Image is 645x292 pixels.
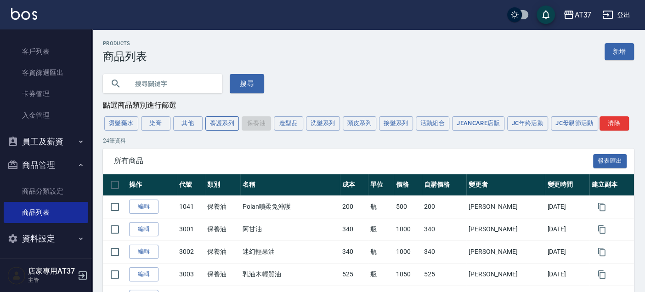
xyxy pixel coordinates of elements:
[28,267,75,276] h5: 店家專用AT37
[545,240,589,263] td: [DATE]
[103,40,147,46] h2: Products
[599,6,634,23] button: 登出
[114,156,593,166] span: 所有商品
[4,105,88,126] a: 入金管理
[104,116,138,131] button: 燙髮藥水
[545,174,589,196] th: 變更時間
[340,218,368,240] td: 340
[551,116,598,131] button: JC母親節活動
[4,202,88,223] a: 商品列表
[545,195,589,218] td: [DATE]
[7,266,26,285] img: Person
[103,101,634,110] div: 點選商品類別進行篩選
[394,174,422,196] th: 價格
[560,6,595,24] button: AT37
[340,174,368,196] th: 成本
[394,240,422,263] td: 1000
[129,267,158,281] a: 編輯
[205,240,240,263] td: 保養油
[4,41,88,62] a: 客戶列表
[205,263,240,286] td: 保養油
[11,8,37,20] img: Logo
[177,263,205,286] td: 3003
[205,116,239,131] button: 養護系列
[177,174,205,196] th: 代號
[205,174,240,196] th: 類別
[394,263,422,286] td: 1050
[173,116,203,131] button: 其他
[422,195,466,218] td: 200
[466,240,545,263] td: [PERSON_NAME]
[240,218,340,240] td: 阿甘油
[593,156,627,165] a: 報表匯出
[368,263,394,286] td: 瓶
[379,116,413,131] button: 接髮系列
[600,116,629,131] button: 清除
[537,6,555,24] button: save
[340,263,368,286] td: 525
[422,174,466,196] th: 自購價格
[452,116,504,131] button: JeanCare店販
[422,263,466,286] td: 525
[466,195,545,218] td: [PERSON_NAME]
[103,50,147,63] h3: 商品列表
[340,240,368,263] td: 340
[230,74,264,93] button: 搜尋
[4,181,88,202] a: 商品分類設定
[394,218,422,240] td: 1000
[103,137,634,145] p: 24 筆資料
[205,218,240,240] td: 保養油
[545,263,589,286] td: [DATE]
[589,174,634,196] th: 建立副本
[466,263,545,286] td: [PERSON_NAME]
[368,218,394,240] td: 瓶
[4,227,88,251] button: 資料設定
[422,218,466,240] td: 340
[422,240,466,263] td: 340
[306,116,340,131] button: 洗髮系列
[368,195,394,218] td: 瓶
[4,62,88,83] a: 客資篩選匯出
[4,153,88,177] button: 商品管理
[240,263,340,286] td: 乳油木輕質油
[129,222,158,236] a: 編輯
[4,130,88,154] button: 員工及薪資
[127,174,177,196] th: 操作
[368,240,394,263] td: 瓶
[240,174,340,196] th: 名稱
[177,240,205,263] td: 3002
[205,195,240,218] td: 保養油
[340,195,368,218] td: 200
[4,83,88,104] a: 卡券管理
[141,116,170,131] button: 染膏
[240,240,340,263] td: 迷幻輕果油
[605,43,634,60] a: 新增
[129,245,158,259] a: 編輯
[177,195,205,218] td: 1041
[28,276,75,284] p: 主管
[545,218,589,240] td: [DATE]
[343,116,377,131] button: 頭皮系列
[129,71,215,96] input: 搜尋關鍵字
[574,9,591,21] div: AT37
[394,195,422,218] td: 500
[593,154,627,168] button: 報表匯出
[507,116,548,131] button: JC年終活動
[129,200,158,214] a: 編輯
[177,218,205,240] td: 3001
[240,195,340,218] td: Polan噴柔免沖護
[416,116,450,131] button: 活動組合
[466,174,545,196] th: 變更者
[466,218,545,240] td: [PERSON_NAME]
[274,116,303,131] button: 造型品
[368,174,394,196] th: 單位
